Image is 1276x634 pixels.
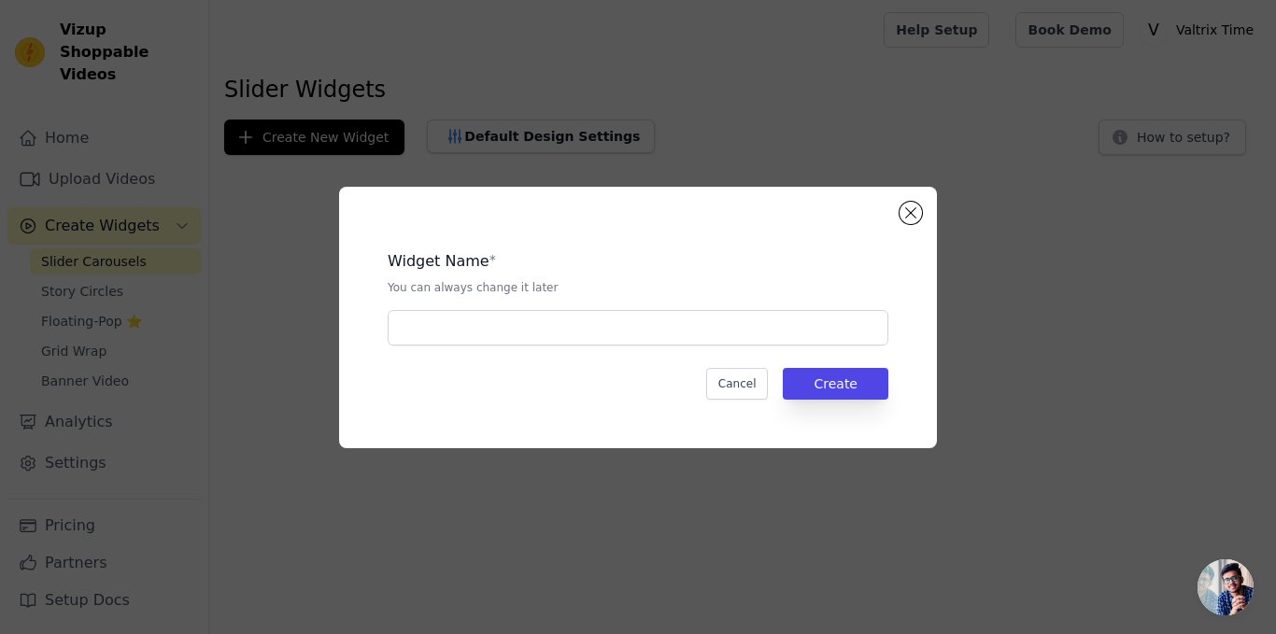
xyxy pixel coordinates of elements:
a: Open chat [1198,559,1254,615]
legend: Widget Name [388,250,489,273]
button: Close modal [900,202,922,224]
p: You can always change it later [388,280,888,295]
button: Create [783,368,888,400]
button: Cancel [706,368,769,400]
